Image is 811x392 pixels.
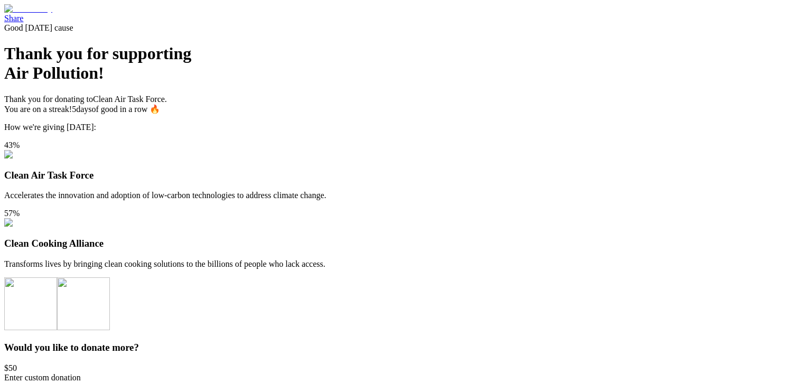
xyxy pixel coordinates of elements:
h3: Would you like to donate more? [4,342,807,353]
p: Thank you for donating to Clean Air Task Force . You are on a streak! of good in a row 🔥 [4,95,807,114]
img: Clean Cooking Alliance [4,218,94,228]
div: 57 % [4,209,807,218]
div: Enter custom donation [4,373,807,382]
span: Good [DATE] cause [4,23,73,32]
span: 5 days [72,105,91,114]
h3: Clean Air Task Force [4,170,807,181]
a: Share [4,14,23,23]
p: Transforms lives by bringing clean cooking solutions to the billions of people who lack access. [4,259,807,269]
p: Accelerates the innovation and adoption of low-carbon technologies to address climate change. [4,191,807,200]
span: $ 50 [4,363,17,372]
img: Clean Air Task Force [4,150,85,160]
p: How we're giving [DATE]: [4,123,807,132]
h3: Clean Cooking Alliance [4,238,807,249]
div: 43 % [4,141,807,150]
h1: Thank you for supporting Air Pollution ! [4,44,807,83]
img: GoodToday [4,4,52,14]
